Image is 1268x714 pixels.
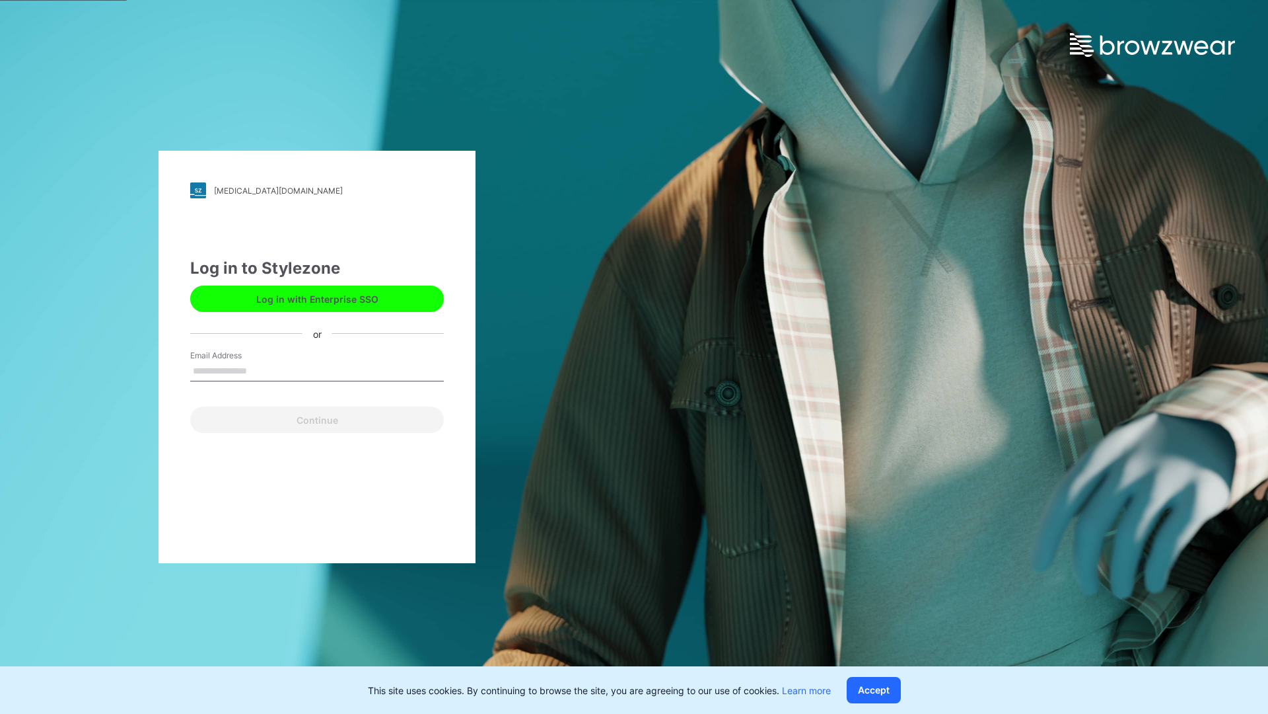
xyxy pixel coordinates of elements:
[190,182,206,198] img: stylezone-logo.562084cfcfab977791bfbf7441f1a819.svg
[1070,33,1235,57] img: browzwear-logo.e42bd6dac1945053ebaf764b6aa21510.svg
[190,257,444,280] div: Log in to Stylezone
[190,182,444,198] a: [MEDICAL_DATA][DOMAIN_NAME]
[368,684,831,697] p: This site uses cookies. By continuing to browse the site, you are agreeing to our use of cookies.
[190,350,283,362] label: Email Address
[302,327,332,340] div: or
[214,186,343,196] div: [MEDICAL_DATA][DOMAIN_NAME]
[847,677,901,703] button: Accept
[782,685,831,696] a: Learn more
[190,286,444,312] button: Log in with Enterprise SSO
